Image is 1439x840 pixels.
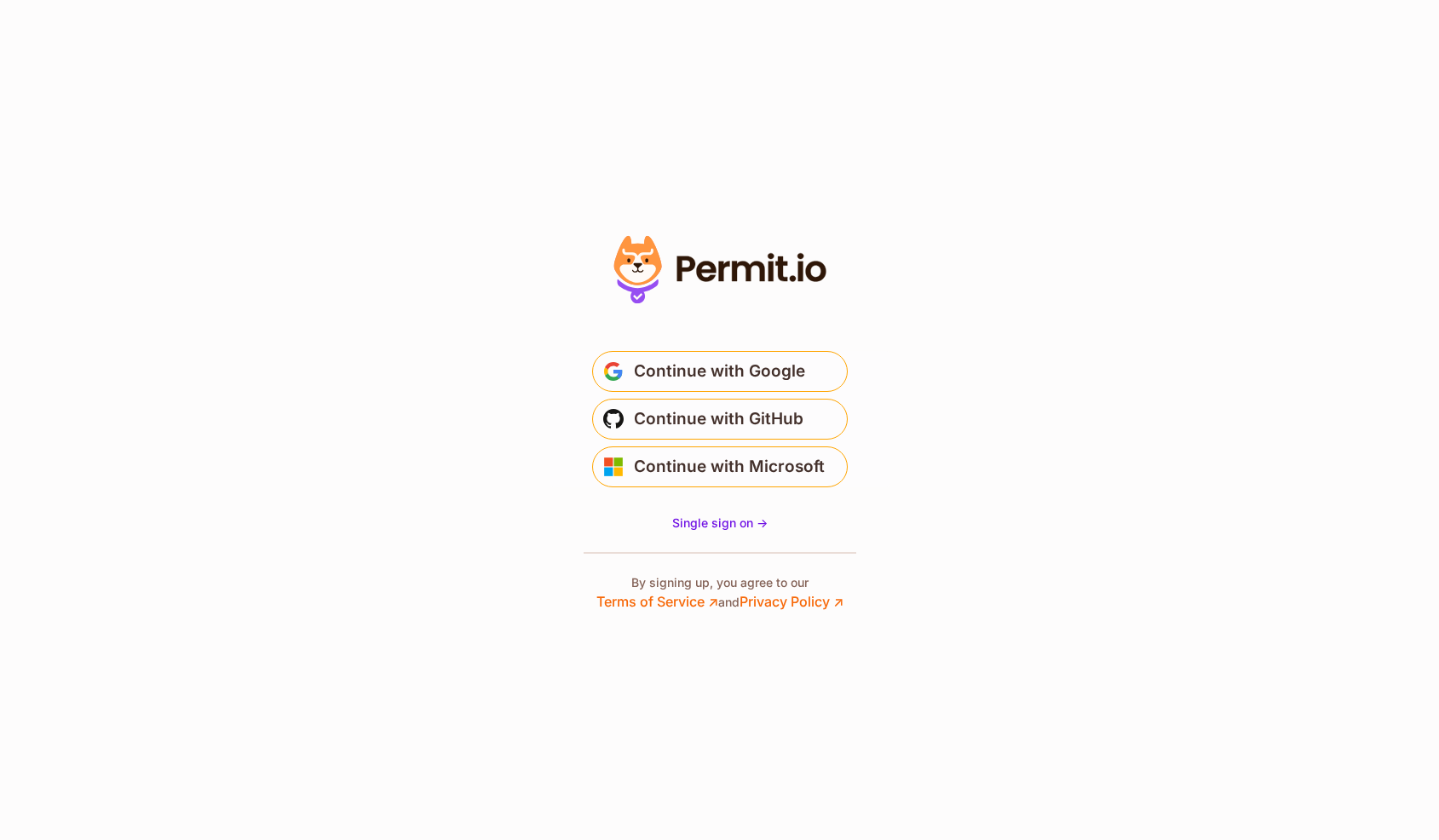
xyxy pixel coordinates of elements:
button: Continue with Google [592,351,848,392]
a: Privacy Policy ↗ [740,593,843,610]
span: Continue with GitHub [634,406,803,433]
p: By signing up, you agree to our and [596,574,843,612]
button: Continue with Microsoft [592,446,848,487]
a: Terms of Service ↗ [596,593,718,610]
span: Single sign on -> [672,515,768,530]
span: Continue with Google [634,358,805,385]
span: Continue with Microsoft [634,453,825,480]
button: Continue with GitHub [592,399,848,440]
a: Single sign on -> [672,515,768,532]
